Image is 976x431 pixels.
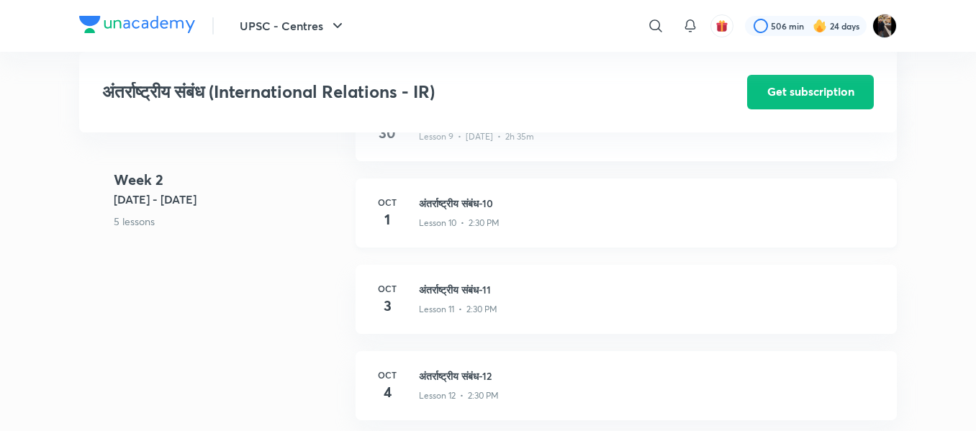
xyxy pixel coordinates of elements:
h4: 30 [373,122,402,144]
h4: 1 [373,209,402,230]
h3: अंतर्राष्ट्रीय संबंध-12 [419,368,880,384]
h4: 4 [373,381,402,403]
h3: अंतर्राष्ट्रीय संबंध-11 [419,282,880,297]
h4: Week 2 [114,169,344,191]
img: streak [813,19,827,33]
a: Sep30अंतर्राष्ट्रीय संबंध-09Lesson 9 • [DATE] • 2h 35m [356,92,897,178]
button: UPSC - Centres [231,12,355,40]
button: Get subscription [747,75,874,109]
h3: अंतर्राष्ट्रीय संबंध-10 [419,196,880,211]
p: Lesson 9 • [DATE] • 2h 35m [419,130,534,143]
h4: 3 [373,295,402,317]
button: avatar [710,14,733,37]
h5: [DATE] - [DATE] [114,191,344,208]
a: Oct1अंतर्राष्ट्रीय संबंध-10Lesson 10 • 2:30 PM [356,178,897,265]
p: Lesson 11 • 2:30 PM [419,303,497,316]
img: Company Logo [79,16,195,33]
h3: अंतर्राष्ट्रीय संबंध (International Relations - IR) [102,82,666,103]
h6: Oct [373,282,402,295]
img: amit tripathi [872,14,897,38]
h6: Oct [373,368,402,381]
a: Oct3अंतर्राष्ट्रीय संबंध-11Lesson 11 • 2:30 PM [356,265,897,351]
p: Lesson 12 • 2:30 PM [419,389,499,402]
p: Lesson 10 • 2:30 PM [419,217,500,230]
a: Company Logo [79,16,195,37]
img: avatar [715,19,728,32]
p: 5 lessons [114,214,344,229]
h6: Oct [373,196,402,209]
